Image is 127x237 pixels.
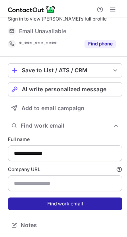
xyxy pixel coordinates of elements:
[8,63,122,77] button: save-profile-one-click
[22,86,106,92] span: AI write personalized message
[8,220,122,231] button: Notes
[21,222,119,229] span: Notes
[8,120,122,131] button: Find work email
[8,5,56,14] img: ContactOut v5.3.10
[8,166,122,173] label: Company URL
[21,105,85,111] span: Add to email campaign
[8,82,122,96] button: AI write personalized message
[19,28,66,35] span: Email Unavailable
[22,67,108,73] div: Save to List / ATS / CRM
[85,40,116,48] button: Reveal Button
[21,122,113,129] span: Find work email
[8,101,122,115] button: Add to email campaign
[8,136,122,143] label: Full name
[8,197,122,210] button: Find work email
[8,15,122,23] div: Sign in to view [PERSON_NAME]’s full profile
